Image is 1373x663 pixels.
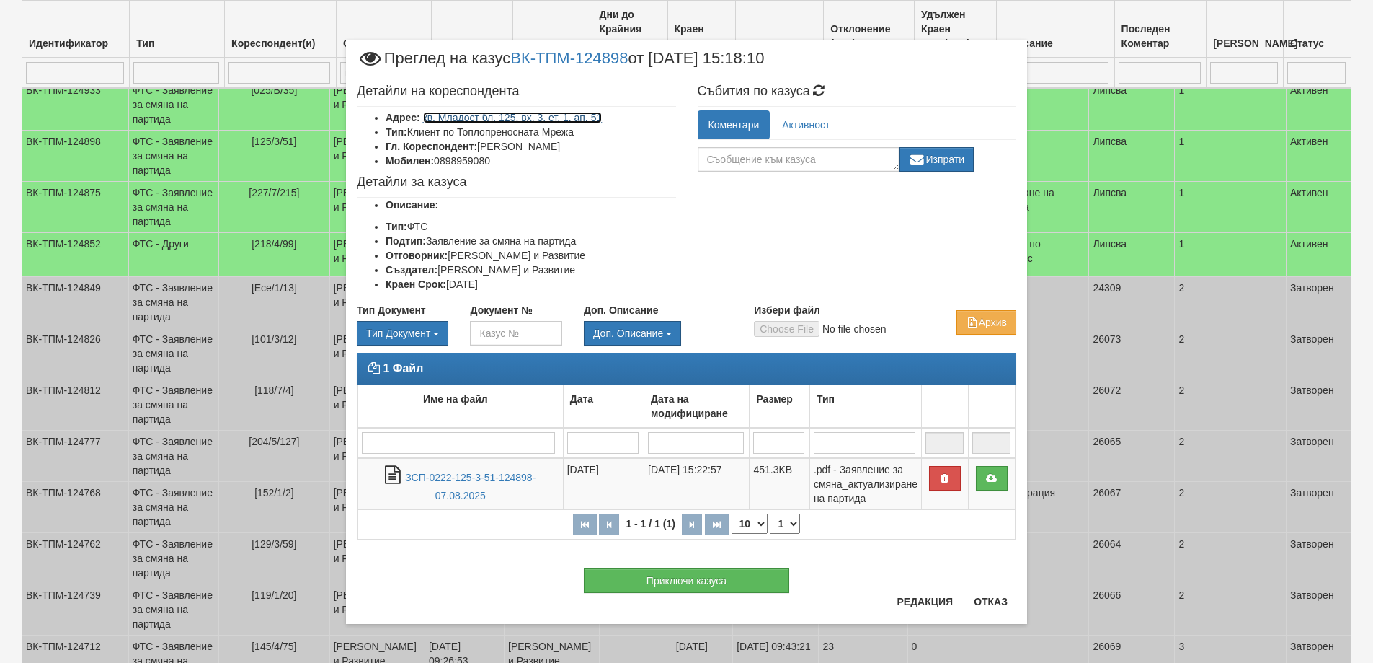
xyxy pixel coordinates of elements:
[386,139,676,154] li: [PERSON_NAME]
[470,321,561,346] input: Казус №
[386,248,676,263] li: [PERSON_NAME] и Развитие
[386,221,407,232] b: Тип:
[563,458,644,510] td: [DATE]
[682,514,702,535] button: Следваща страница
[817,393,835,405] b: Тип
[386,141,477,152] b: Гл. Кореспондент:
[383,362,423,374] strong: 1 Файл
[584,568,789,593] button: Приключи казуса
[644,385,750,428] td: Дата на модифициране: No sort applied, activate to apply an ascending sort
[732,514,768,534] select: Брой редове на страница
[965,590,1016,613] button: Отказ
[809,458,921,510] td: .pdf - Заявление за смяна_актуализиране на партида
[357,303,426,317] label: Тип Документ
[563,385,644,428] td: Дата: No sort applied, activate to apply an ascending sort
[357,175,676,190] h4: Детайли за казуса
[968,385,1015,428] td: : No sort applied, activate to apply an ascending sort
[386,250,448,261] b: Отговорник:
[386,125,676,139] li: Клиент по Топлопреносната Мрежа
[386,263,676,277] li: [PERSON_NAME] и Развитие
[698,110,770,139] a: Коментари
[470,303,532,317] label: Документ №
[386,277,676,291] li: [DATE]
[584,303,658,317] label: Доп. Описание
[770,514,800,534] select: Страница номер
[358,458,1016,510] tr: ЗСП-0222-125-3-51-124898-07.08.2025.pdf - Заявление за смяна_актуализиране на партида
[423,112,603,123] a: кв. Младост бл. 125, вх. 3, ет. 1, ап. 51
[651,393,728,419] b: Дата на модифициране
[386,264,437,276] b: Създател:
[386,278,446,290] b: Краен Срок:
[750,458,809,510] td: 451.3KB
[423,393,488,405] b: Име на файл
[888,590,961,613] button: Редакция
[921,385,968,428] td: : No sort applied, activate to apply an ascending sort
[358,385,564,428] td: Име на файл: No sort applied, activate to apply an ascending sort
[698,84,1017,99] h4: Събития по казуса
[750,385,809,428] td: Размер: No sort applied, activate to apply an ascending sort
[899,147,974,172] button: Изпрати
[570,393,593,405] b: Дата
[386,199,438,211] b: Описание:
[357,51,764,77] span: Преглед на казус от [DATE] 15:18:10
[510,49,628,67] a: ВК-ТПМ-124898
[573,514,597,535] button: Първа страница
[705,514,729,535] button: Последна страница
[809,385,921,428] td: Тип: No sort applied, activate to apply an ascending sort
[386,154,676,168] li: 0898959080
[405,472,536,501] a: ЗСП-0222-125-3-51-124898-07.08.2025
[756,393,792,405] b: Размер
[599,514,619,535] button: Предишна страница
[386,219,676,234] li: ФТС
[593,328,663,339] span: Доп. Описание
[754,303,820,317] label: Избери файл
[386,112,420,123] b: Адрес:
[386,155,434,167] b: Мобилен:
[357,321,448,346] div: Двоен клик, за изчистване на избраната стойност.
[584,321,732,346] div: Двоен клик, за изчистване на избраната стойност.
[386,234,676,248] li: Заявление за смяна на партида
[622,518,678,530] span: 1 - 1 / 1 (1)
[366,328,430,339] span: Тип Документ
[644,458,750,510] td: [DATE] 15:22:57
[771,110,840,139] a: Активност
[956,310,1016,335] button: Архив
[357,321,448,346] button: Тип Документ
[357,84,676,99] h4: Детайли на кореспондента
[386,235,426,247] b: Подтип:
[584,321,681,346] button: Доп. Описание
[386,126,407,138] b: Тип:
